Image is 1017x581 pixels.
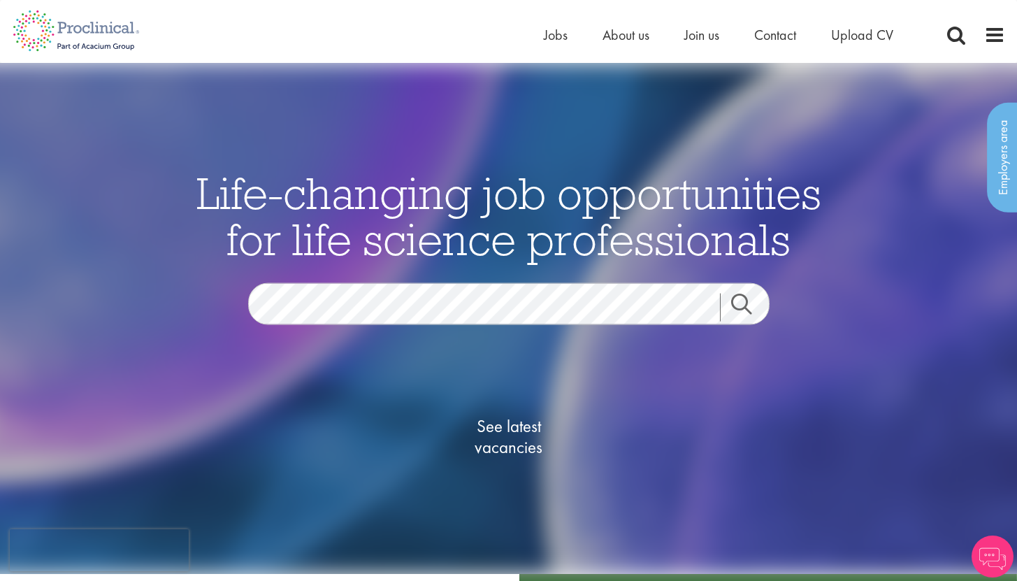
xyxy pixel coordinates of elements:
a: Contact [754,26,796,44]
a: See latestvacancies [439,360,579,514]
img: Chatbot [972,536,1014,578]
a: About us [603,26,649,44]
a: Jobs [544,26,568,44]
iframe: reCAPTCHA [10,529,189,571]
a: Upload CV [831,26,893,44]
span: Life-changing job opportunities for life science professionals [196,165,821,267]
span: See latest vacancies [439,416,579,458]
a: Join us [684,26,719,44]
a: Job search submit button [720,294,780,322]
